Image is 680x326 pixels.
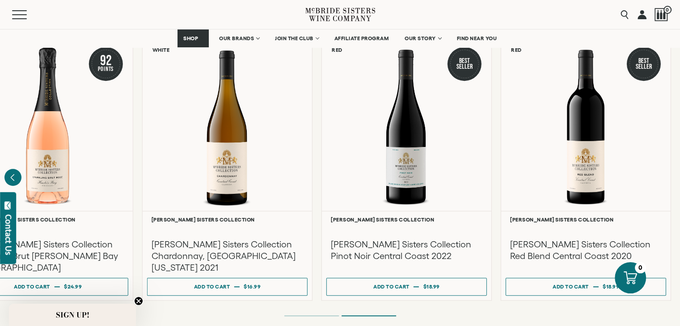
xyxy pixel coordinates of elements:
[194,280,230,293] div: Add to cart
[244,284,261,289] span: $16.99
[331,217,482,222] h6: [PERSON_NAME] Sisters Collection
[331,238,482,262] h3: [PERSON_NAME] Sisters Collection Pinot Noir Central Coast 2022
[334,35,389,42] span: AFFILIATE PROGRAM
[663,6,672,14] span: 0
[134,297,143,305] button: Close teaser
[56,309,89,320] span: SIGN UP!
[321,37,492,301] a: Red Best Seller McBride Sisters Collection Central Coast Pinot Noir [PERSON_NAME] Sisters Collect...
[373,280,410,293] div: Add to cart
[152,217,303,222] h6: [PERSON_NAME] Sisters Collection
[553,280,589,293] div: Add to cart
[284,315,339,316] li: Page dot 1
[9,304,136,326] div: SIGN UP!Close teaser
[457,35,497,42] span: FIND NEAR YOU
[326,278,487,296] button: Add to cart $18.99
[152,238,303,273] h3: [PERSON_NAME] Sisters Collection Chardonnay, [GEOGRAPHIC_DATA][US_STATE] 2021
[603,284,619,289] span: $18.99
[405,35,436,42] span: OUR STORY
[329,29,395,47] a: AFFILIATE PROGRAM
[4,214,13,255] div: Contact Us
[152,47,170,53] h6: White
[14,280,50,293] div: Add to cart
[332,47,342,53] h6: Red
[12,10,44,19] button: Mobile Menu Trigger
[4,169,21,186] button: Previous
[501,37,671,301] a: Red Best Seller McBride Sisters Collection Red Blend Central Coast [PERSON_NAME] Sisters Collecti...
[219,35,254,42] span: OUR BRANDS
[177,29,209,47] a: SHOP
[213,29,265,47] a: OUR BRANDS
[269,29,324,47] a: JOIN THE CLUB
[510,217,662,222] h6: [PERSON_NAME] Sisters Collection
[64,284,82,289] span: $24.99
[510,238,662,262] h3: [PERSON_NAME] Sisters Collection Red Blend Central Coast 2020
[275,35,313,42] span: JOIN THE CLUB
[511,47,522,53] h6: Red
[506,278,666,296] button: Add to cart $18.99
[342,315,396,316] li: Page dot 2
[451,29,503,47] a: FIND NEAR YOU
[423,284,440,289] span: $18.99
[183,35,199,42] span: SHOP
[399,29,447,47] a: OUR STORY
[635,262,646,273] div: 0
